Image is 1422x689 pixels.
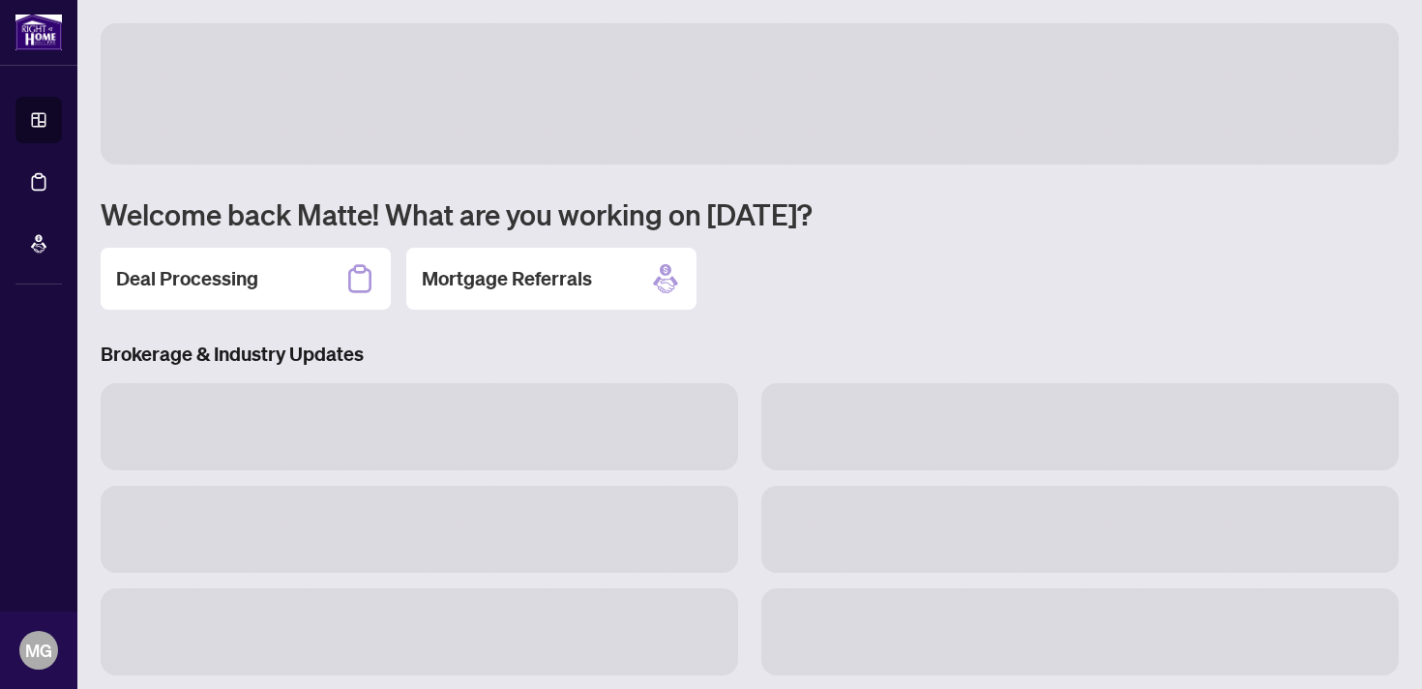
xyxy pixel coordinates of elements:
h2: Deal Processing [116,265,258,292]
img: logo [15,15,62,50]
h1: Welcome back Matte! What are you working on [DATE]? [101,195,1399,232]
span: MG [25,637,52,664]
h3: Brokerage & Industry Updates [101,341,1399,368]
h2: Mortgage Referrals [422,265,592,292]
